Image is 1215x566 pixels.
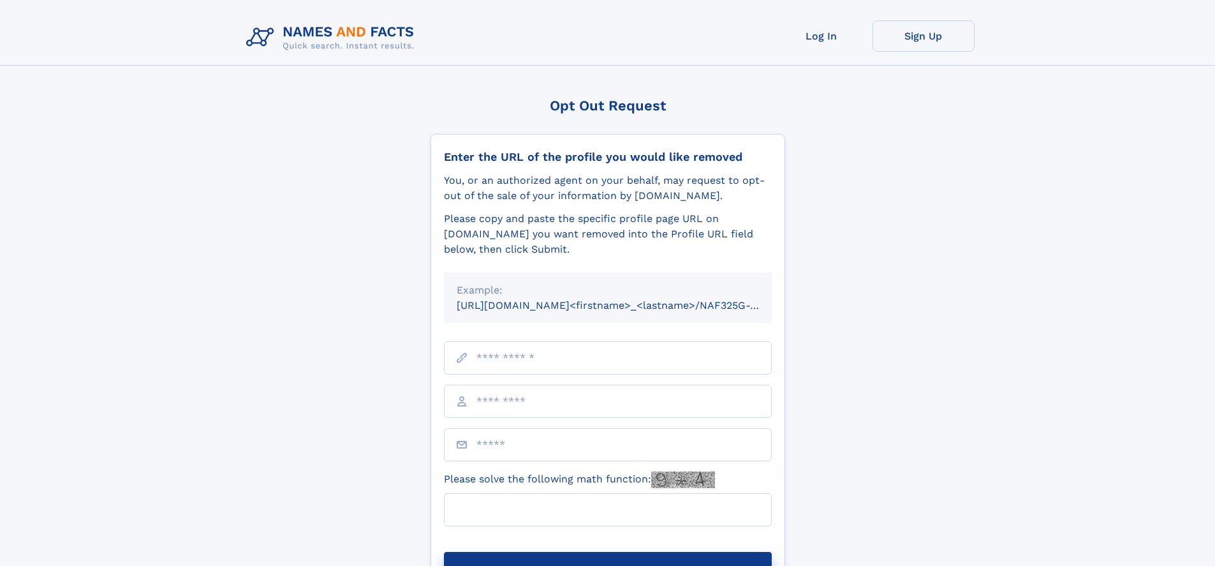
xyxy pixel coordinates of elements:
[444,150,772,164] div: Enter the URL of the profile you would like removed
[241,20,425,55] img: Logo Names and Facts
[873,20,975,52] a: Sign Up
[457,283,759,298] div: Example:
[444,173,772,204] div: You, or an authorized agent on your behalf, may request to opt-out of the sale of your informatio...
[444,211,772,257] div: Please copy and paste the specific profile page URL on [DOMAIN_NAME] you want removed into the Pr...
[457,299,796,311] small: [URL][DOMAIN_NAME]<firstname>_<lastname>/NAF325G-xxxxxxxx
[770,20,873,52] a: Log In
[431,98,785,114] div: Opt Out Request
[444,472,715,488] label: Please solve the following math function:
